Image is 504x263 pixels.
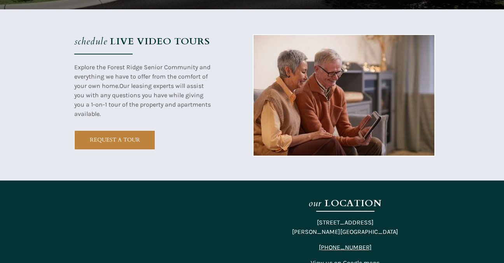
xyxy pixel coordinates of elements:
[75,137,155,143] span: REQUEST A TOUR
[292,219,398,235] span: [STREET_ADDRESS] [PERSON_NAME][GEOGRAPHIC_DATA]
[74,82,211,117] span: Our leasing experts will assist you with any questions you have while giving you a 1-on-1 tour of...
[319,244,372,251] a: [PHONE_NUMBER]
[74,35,107,48] em: schedule
[74,63,210,89] span: Explore the Forest Ridge Senior Community and everything we have to offer from the comfort of you...
[74,130,155,150] a: REQUEST A TOUR
[110,35,210,48] strong: LIVE VIDEO TOURS
[308,197,322,210] em: our
[325,197,382,210] strong: LOCATION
